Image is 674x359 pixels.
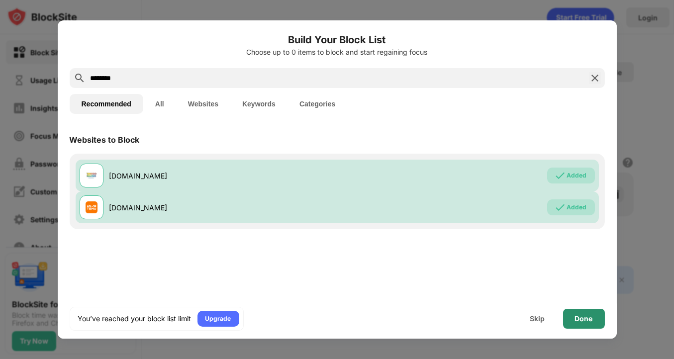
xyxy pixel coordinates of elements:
[109,202,337,213] div: [DOMAIN_NAME]
[567,202,587,212] div: Added
[176,94,230,114] button: Websites
[70,94,143,114] button: Recommended
[70,135,140,145] div: Websites to Block
[109,171,337,181] div: [DOMAIN_NAME]
[589,72,601,84] img: search-close
[74,72,86,84] img: search.svg
[567,171,587,180] div: Added
[70,32,605,47] h6: Build Your Block List
[575,315,593,323] div: Done
[70,48,605,56] div: Choose up to 0 items to block and start regaining focus
[86,170,97,181] img: favicons
[78,314,192,324] div: You’ve reached your block list limit
[205,314,231,324] div: Upgrade
[86,201,97,213] img: favicons
[288,94,347,114] button: Categories
[530,315,545,323] div: Skip
[230,94,288,114] button: Keywords
[143,94,176,114] button: All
